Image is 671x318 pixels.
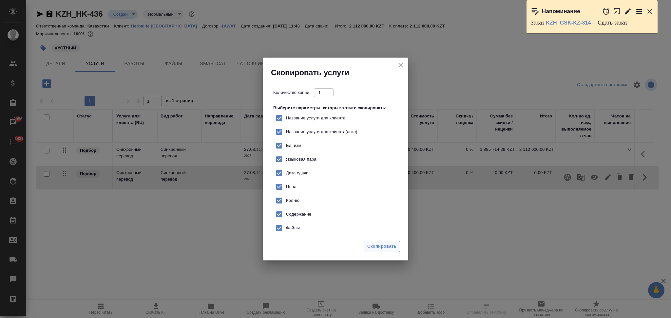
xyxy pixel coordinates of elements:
button: Скопировать [364,241,400,252]
button: close [396,60,406,70]
button: Перейти в todo [635,8,643,15]
span: Дата сдачи [286,170,309,176]
h2: Скопировать услуги [271,67,408,78]
span: Цена [286,184,297,190]
button: Редактировать [624,8,632,15]
p: Количество копий: [273,89,314,96]
p: Выберите параметры, которые хотите скопировать: [273,105,400,111]
span: Кол-во [286,197,299,204]
span: Название услуги для клиента(англ) [286,129,357,135]
a: KZH_GSK-KZ-314 [546,20,591,26]
button: Отложить [602,8,610,15]
span: Языковая пара [286,156,316,163]
span: Ед. изм [286,142,301,149]
span: Название услуги для клиента [286,115,346,121]
button: Закрыть [646,8,654,15]
span: Файлы [286,225,300,231]
p: Напоминание [542,8,580,15]
button: Открыть в новой вкладке [613,4,621,18]
p: Заказ — Сдать заказ [530,20,654,26]
span: Содержание [286,211,311,218]
span: Скопировать [367,243,396,250]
